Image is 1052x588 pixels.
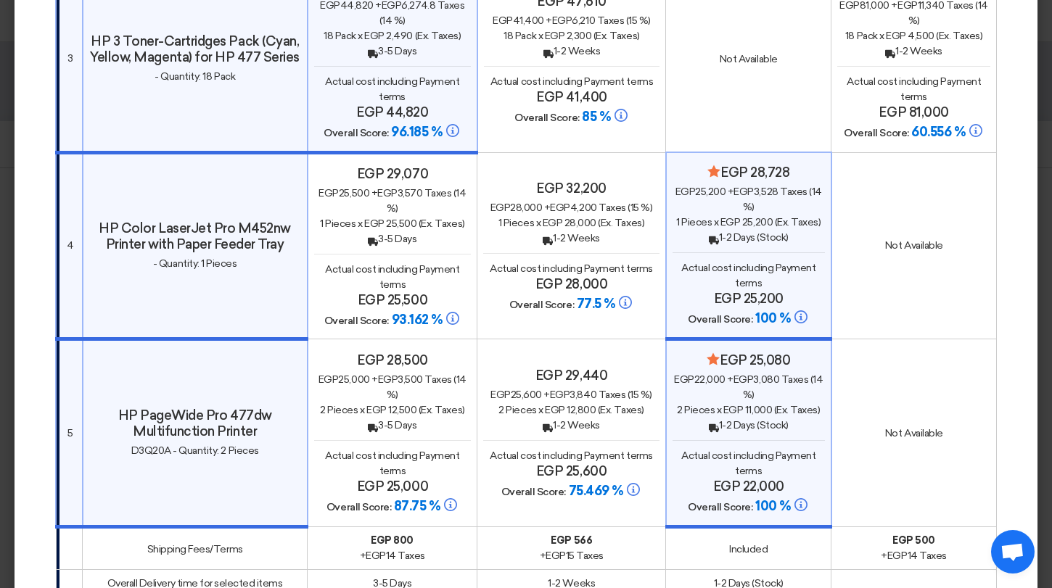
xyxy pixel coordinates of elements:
[324,30,333,42] span: 18
[886,30,934,42] span: egp 4,500
[314,479,471,494] h4: egp 25,000
[326,501,391,513] span: Overall Score:
[490,450,652,462] span: Actual cost including Payment terms
[325,450,459,477] span: Actual cost including Payment terms
[335,30,363,42] span: Pack x
[319,373,339,386] span: egp
[673,291,825,307] h4: egp 25,200
[775,216,821,228] span: (Ex. Taxes)
[378,373,398,386] span: egp
[419,404,465,416] span: (Ex. Taxes)
[506,404,543,416] span: Pieces x
[598,217,644,229] span: (Ex. Taxes)
[837,548,990,563] div: + 14 Taxes
[56,152,83,339] td: 4
[677,404,683,416] span: 2
[155,70,235,83] span: - Quantity: 18 Pack
[490,262,652,275] span: Actual cost including Payment terms
[675,186,696,198] span: egp
[366,550,386,562] span: egp
[131,444,259,457] span: D3Q20A - Quantity: 2 Pieces
[673,372,825,402] div: 22,000 + 3,080 Taxes (14 %)
[483,181,659,196] h4: egp 32,200
[484,13,660,28] div: 41,400 + 6,210 Taxes (15 %)
[490,389,511,401] span: egp
[325,263,459,291] span: Actual cost including Payment terms
[153,257,237,270] span: - Quantity: 1 Pieces
[419,218,465,230] span: (Ex. Taxes)
[484,44,660,59] div: 1-2 Weeks
[546,550,566,562] span: egp
[674,373,694,386] span: egp
[543,217,596,229] span: egp 28,000
[552,15,572,27] span: egp
[672,51,825,67] div: Not Available
[991,530,1035,573] div: Open chat
[569,483,623,499] span: 75.469 %
[911,124,965,140] span: 60.556 %
[364,218,416,230] span: egp 25,500
[498,404,504,416] span: 2
[319,187,339,199] span: egp
[688,501,752,513] span: Overall Score:
[550,389,570,401] span: egp
[515,30,543,42] span: Pack x
[673,479,825,494] h4: egp 22,000
[314,352,471,368] h4: egp 28,500
[755,310,791,326] span: 100 %
[847,75,981,103] span: Actual cost including Payment terms
[490,75,653,88] span: Actual cost including Payment terms
[490,202,511,214] span: egp
[892,534,935,547] b: egp 500
[844,127,908,139] span: Overall Score:
[837,44,990,59] div: 1-2 Weeks
[504,30,513,42] span: 18
[598,404,644,416] span: (Ex. Taxes)
[688,313,752,326] span: Overall Score:
[733,186,754,198] span: egp
[320,218,324,230] span: 1
[676,216,680,228] span: 1
[593,30,640,42] span: (Ex. Taxes)
[314,418,471,433] div: 3-5 Days
[498,217,502,229] span: 1
[320,404,326,416] span: 2
[392,312,443,328] span: 93.162 %
[484,89,660,105] h4: egp 41,400
[314,372,471,402] div: 25,000 + 3,500 Taxes (14 %)
[545,30,592,42] span: egp 2,300
[577,296,615,312] span: 77.5 %
[483,276,659,292] h4: egp 28,000
[838,426,990,441] div: Not Available
[936,30,982,42] span: (Ex. Taxes)
[56,339,83,527] td: 5
[483,368,659,384] h4: egp 29,440
[857,30,884,42] span: Pack x
[733,373,754,386] span: egp
[673,352,825,368] h4: egp 25,080
[89,407,301,439] h4: HP PageWide Pro 477dw Multifunction Printer
[377,187,398,199] span: egp
[514,112,579,124] span: Overall Score:
[501,486,566,498] span: Overall Score:
[845,30,855,42] span: 18
[720,216,773,228] span: egp 25,200
[83,527,308,570] td: Shipping Fees/Terms
[314,44,471,59] div: 3-5 Days
[366,404,416,416] span: egp 12,500
[324,127,388,139] span: Overall Score:
[314,104,471,120] h4: egp 44,820
[582,109,610,125] span: 85 %
[483,200,659,215] div: 28,000 + 4,200 Taxes (15 %)
[681,450,815,477] span: Actual cost including Payment terms
[394,498,440,514] span: 87.75 %
[493,15,513,27] span: egp
[325,75,459,103] span: Actual cost including Payment terms
[673,184,825,215] div: 25,200 + 3,528 Taxes (14 %)
[723,404,772,416] span: egp 11,000
[415,30,461,42] span: (Ex. Taxes)
[545,404,596,416] span: egp 12,800
[504,217,541,229] span: Pieces x
[483,418,659,433] div: 1-2 Weeks
[89,220,301,252] h4: HP Color LaserJet Pro M452nw Printer with Paper Feeder Tray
